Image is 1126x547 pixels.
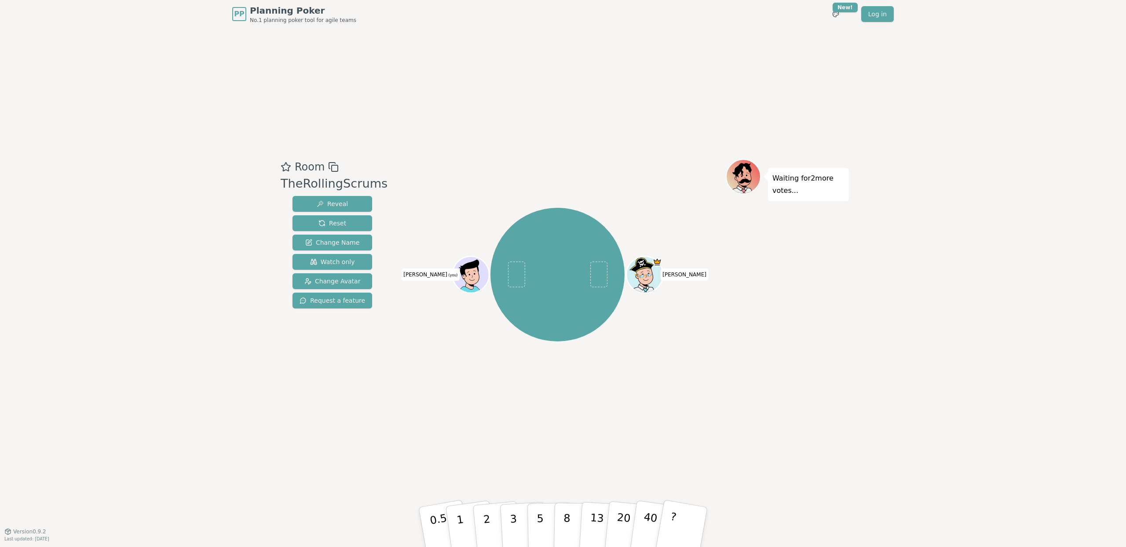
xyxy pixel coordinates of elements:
[305,238,359,247] span: Change Name
[281,175,388,193] div: TheRollingScrums
[828,6,844,22] button: New!
[232,4,356,24] a: PPPlanning PokerNo.1 planning poker tool for agile teams
[318,219,346,228] span: Reset
[401,268,460,281] span: Click to change your name
[300,296,365,305] span: Request a feature
[447,273,458,277] span: (you)
[304,277,361,286] span: Change Avatar
[281,159,291,175] button: Add as favourite
[310,257,355,266] span: Watch only
[292,196,372,212] button: Reveal
[13,528,46,535] span: Version 0.9.2
[292,293,372,308] button: Request a feature
[453,257,488,292] button: Click to change your avatar
[234,9,244,19] span: PP
[292,215,372,231] button: Reset
[861,6,894,22] a: Log in
[295,159,325,175] span: Room
[4,528,46,535] button: Version0.9.2
[292,254,372,270] button: Watch only
[833,3,858,12] div: New!
[250,17,356,24] span: No.1 planning poker tool for agile teams
[652,257,662,267] span: Samuel is the host
[250,4,356,17] span: Planning Poker
[292,235,372,250] button: Change Name
[317,199,348,208] span: Reveal
[292,273,372,289] button: Change Avatar
[4,536,49,541] span: Last updated: [DATE]
[660,268,709,281] span: Click to change your name
[772,172,844,197] p: Waiting for 2 more votes...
